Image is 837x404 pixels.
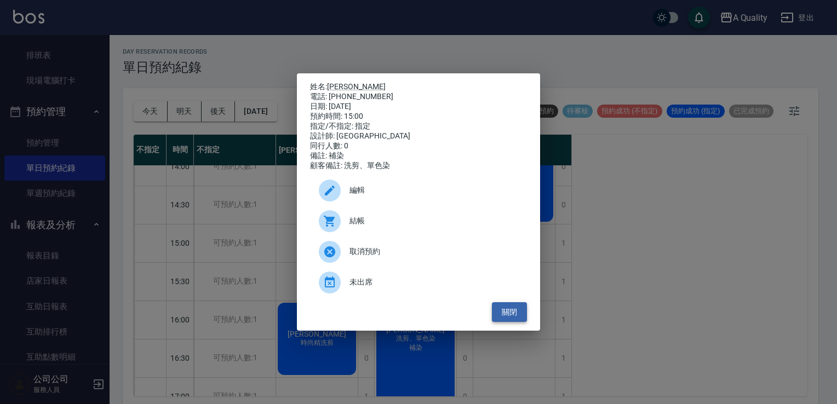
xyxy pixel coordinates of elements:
[327,82,386,91] a: [PERSON_NAME]
[310,175,527,206] div: 編輯
[310,141,527,151] div: 同行人數: 0
[310,267,527,298] div: 未出席
[492,302,527,322] button: 關閉
[349,215,518,227] span: 結帳
[310,206,527,236] a: 結帳
[310,236,527,267] div: 取消預約
[310,151,527,161] div: 備註: 補染
[310,161,527,171] div: 顧客備註: 洗剪、單色染
[310,112,527,122] div: 預約時間: 15:00
[310,122,527,131] div: 指定/不指定: 指定
[349,276,518,288] span: 未出席
[310,131,527,141] div: 設計師: [GEOGRAPHIC_DATA]
[310,92,527,102] div: 電話: [PHONE_NUMBER]
[310,82,527,92] p: 姓名:
[349,184,518,196] span: 編輯
[349,246,518,257] span: 取消預約
[310,102,527,112] div: 日期: [DATE]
